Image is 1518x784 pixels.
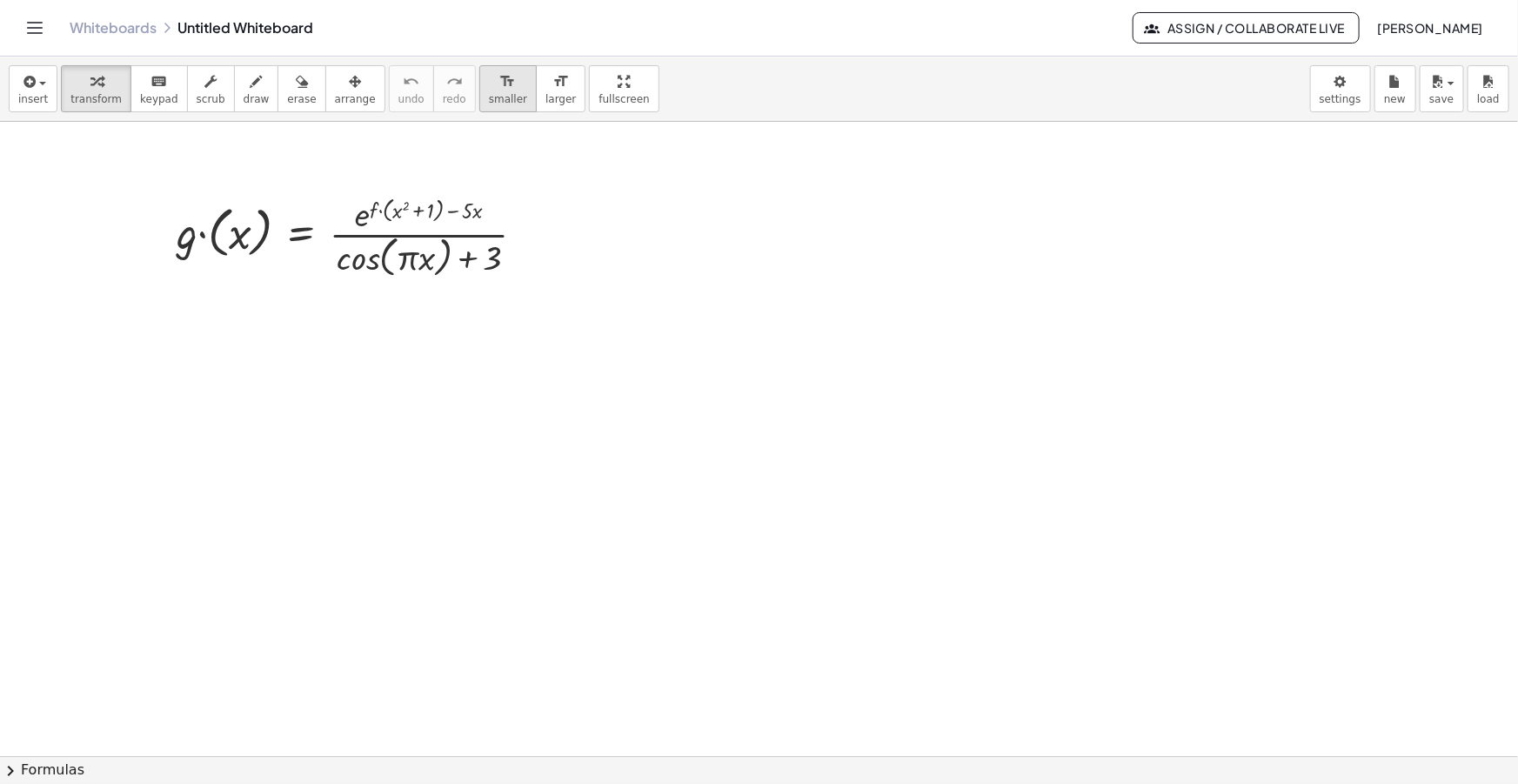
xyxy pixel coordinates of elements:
span: new [1384,93,1406,105]
span: insert [18,93,48,105]
span: save [1429,93,1454,105]
button: load [1468,65,1509,112]
span: fullscreen [599,93,649,105]
span: smaller [489,93,527,105]
button: save [1420,65,1464,112]
span: larger [545,93,576,105]
button: arrange [325,65,385,112]
i: keyboard [150,71,167,92]
button: Toggle navigation [21,14,49,42]
button: settings [1310,65,1371,112]
span: draw [244,93,270,105]
span: Assign / Collaborate Live [1147,20,1345,36]
button: scrub [187,65,235,112]
i: redo [446,71,463,92]
button: format_sizelarger [536,65,585,112]
button: undoundo [389,65,434,112]
span: scrub [197,93,225,105]
span: transform [70,93,122,105]
button: fullscreen [589,65,659,112]
span: load [1477,93,1500,105]
button: draw [234,65,279,112]
span: [PERSON_NAME] [1377,20,1483,36]
span: redo [443,93,466,105]
button: redoredo [433,65,476,112]
button: [PERSON_NAME] [1363,12,1497,44]
span: arrange [335,93,376,105]
span: settings [1320,93,1361,105]
i: undo [403,71,419,92]
span: undo [398,93,425,105]
span: keypad [140,93,178,105]
i: format_size [499,71,516,92]
button: format_sizesmaller [479,65,537,112]
button: insert [9,65,57,112]
button: transform [61,65,131,112]
a: Whiteboards [70,19,157,37]
button: Assign / Collaborate Live [1133,12,1360,44]
button: new [1374,65,1416,112]
i: format_size [552,71,569,92]
button: erase [278,65,325,112]
span: erase [287,93,316,105]
button: keyboardkeypad [130,65,188,112]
